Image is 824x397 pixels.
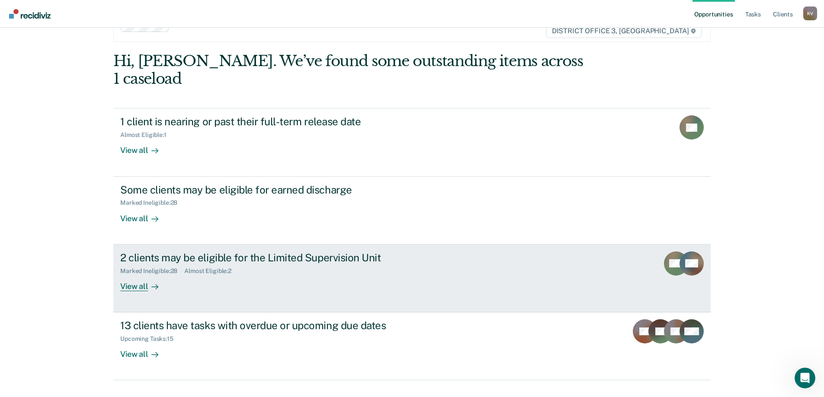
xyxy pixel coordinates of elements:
[803,6,817,20] button: Profile dropdown button
[120,251,424,264] div: 2 clients may be eligible for the Limited Supervision Unit
[113,245,711,312] a: 2 clients may be eligible for the Limited Supervision UnitMarked Ineligible:28Almost Eligible:2Vi...
[120,343,169,359] div: View all
[120,115,424,128] div: 1 client is nearing or past their full-term release date
[120,206,169,223] div: View all
[120,139,169,156] div: View all
[120,199,184,206] div: Marked Ineligible : 28
[184,267,238,275] div: Almost Eligible : 2
[113,177,711,245] a: Some clients may be eligible for earned dischargeMarked Ineligible:28View all
[120,274,169,291] div: View all
[803,6,817,20] div: K V
[546,24,702,38] span: DISTRICT OFFICE 3, [GEOGRAPHIC_DATA]
[113,52,591,88] div: Hi, [PERSON_NAME]. We’ve found some outstanding items across 1 caseload
[113,108,711,176] a: 1 client is nearing or past their full-term release dateAlmost Eligible:1View all
[120,131,173,139] div: Almost Eligible : 1
[120,335,180,343] div: Upcoming Tasks : 15
[795,368,815,388] iframe: Intercom live chat
[120,267,184,275] div: Marked Ineligible : 28
[120,319,424,332] div: 13 clients have tasks with overdue or upcoming due dates
[9,9,51,19] img: Recidiviz
[113,312,711,380] a: 13 clients have tasks with overdue or upcoming due datesUpcoming Tasks:15View all
[120,184,424,196] div: Some clients may be eligible for earned discharge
